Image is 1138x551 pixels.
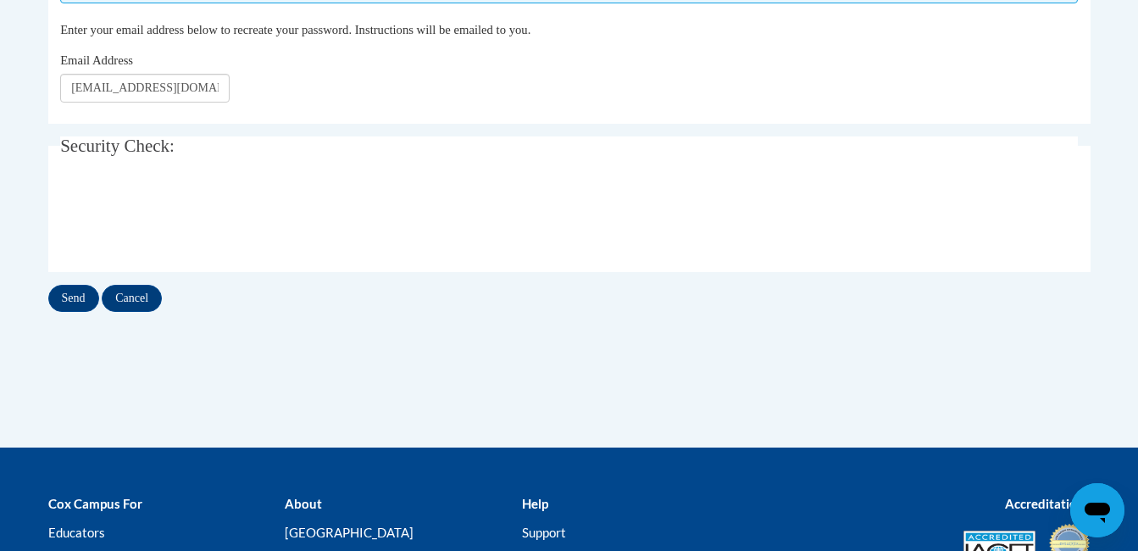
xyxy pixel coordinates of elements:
input: Email [60,74,230,103]
b: Cox Campus For [48,496,142,511]
a: Educators [48,525,105,540]
iframe: Button to launch messaging window [1070,483,1124,537]
a: [GEOGRAPHIC_DATA] [285,525,414,540]
b: Help [522,496,548,511]
input: Send [48,285,99,312]
iframe: reCAPTCHA [60,185,318,251]
span: Security Check: [60,136,175,156]
input: Cancel [102,285,162,312]
b: About [285,496,322,511]
b: Accreditations [1005,496,1091,511]
span: Enter your email address below to recreate your password. Instructions will be emailed to you. [60,23,530,36]
span: Email Address [60,53,133,67]
a: Support [522,525,566,540]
